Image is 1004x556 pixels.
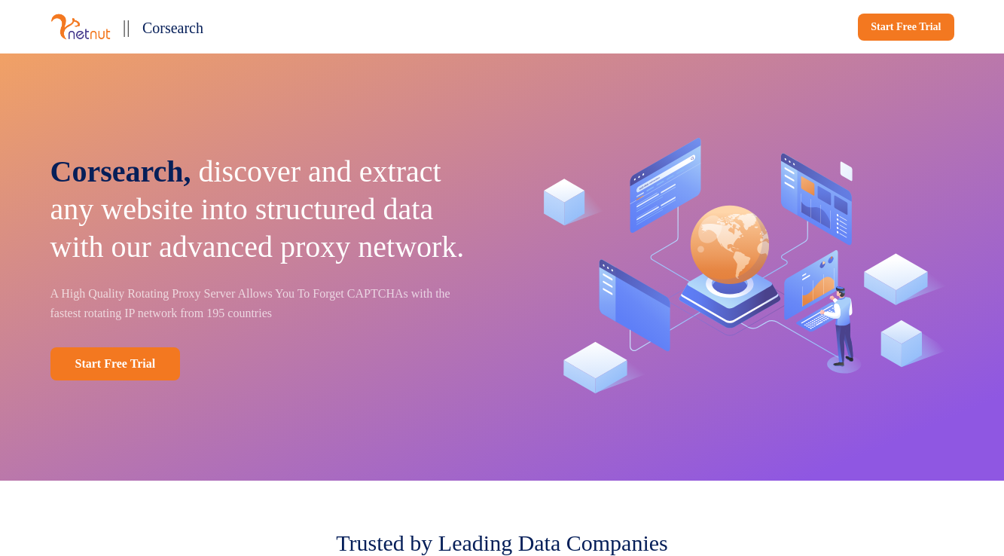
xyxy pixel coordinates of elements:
span: Corsearch [142,20,203,36]
p: A High Quality Rotating Proxy Server Allows You To Forget CAPTCHAs with the fastest rotating IP n... [50,284,481,323]
p: || [123,12,130,41]
span: Corsearch, [50,154,191,188]
p: discover and extract any website into structured data with our advanced proxy network. [50,153,481,266]
a: Start Free Trial [858,14,954,41]
a: Start Free Trial [50,347,181,380]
